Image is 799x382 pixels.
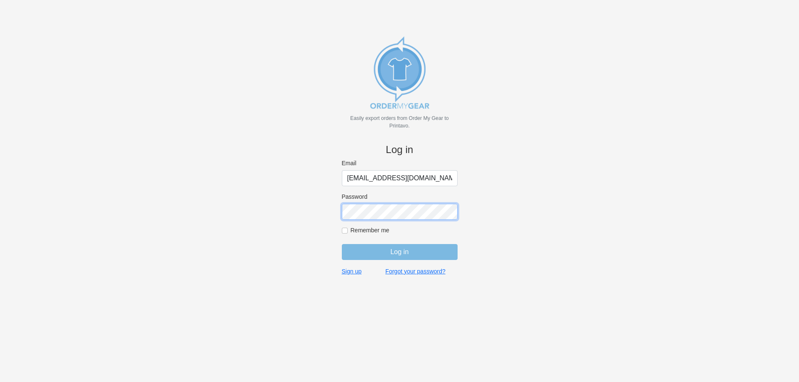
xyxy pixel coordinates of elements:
[342,159,458,167] label: Email
[358,31,442,114] img: new_omg_export_logo-652582c309f788888370c3373ec495a74b7b3fc93c8838f76510ecd25890bcc4.png
[342,114,458,130] p: Easily export orders from Order My Gear to Printavo.
[342,268,362,275] a: Sign up
[342,144,458,156] h4: Log in
[351,226,458,234] label: Remember me
[342,193,458,200] label: Password
[342,244,458,260] input: Log in
[385,268,445,275] a: Forgot your password?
